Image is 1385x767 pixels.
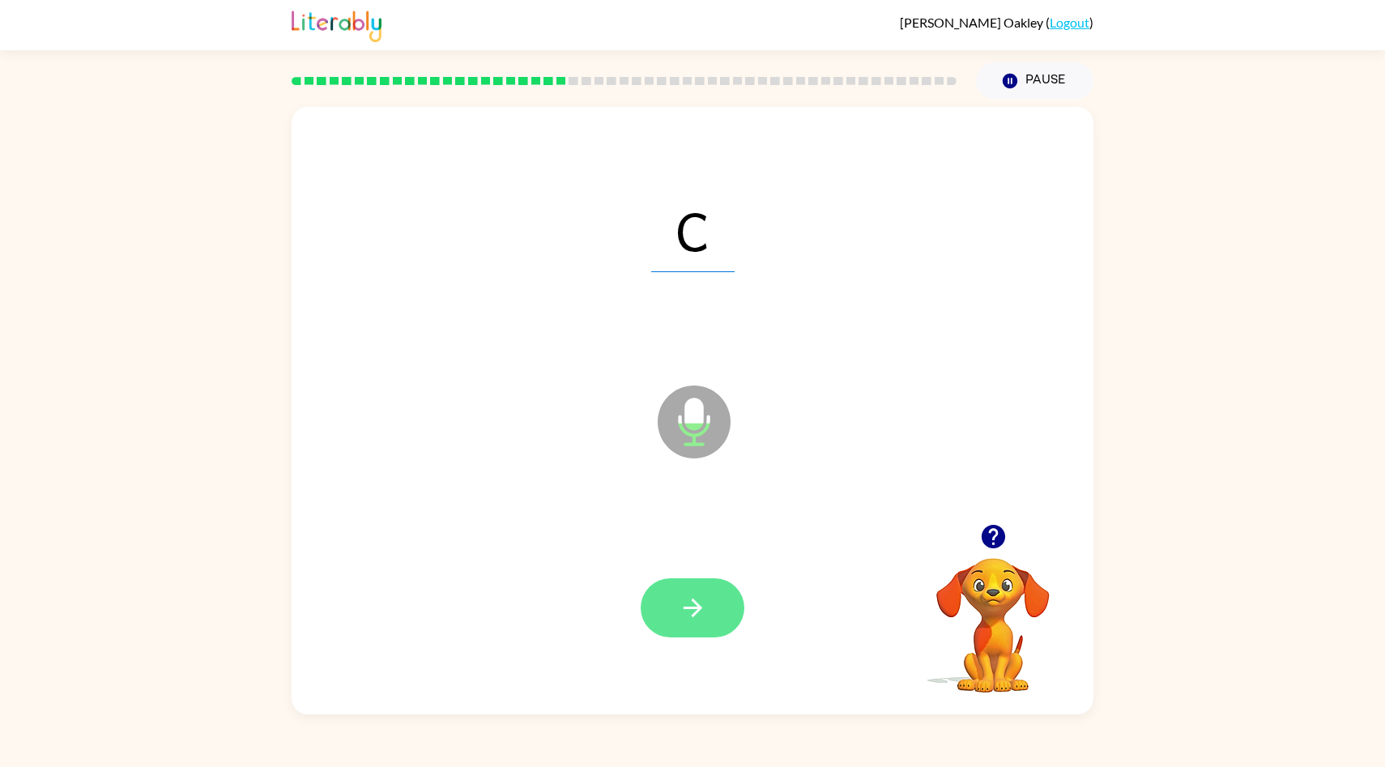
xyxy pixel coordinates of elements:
[900,15,1093,30] div: ( )
[976,62,1093,100] button: Pause
[292,6,381,42] img: Literably
[651,188,735,272] span: C
[900,15,1046,30] span: [PERSON_NAME] Oakley
[912,533,1074,695] video: Your browser must support playing .mp4 files to use Literably. Please try using another browser.
[1050,15,1089,30] a: Logout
